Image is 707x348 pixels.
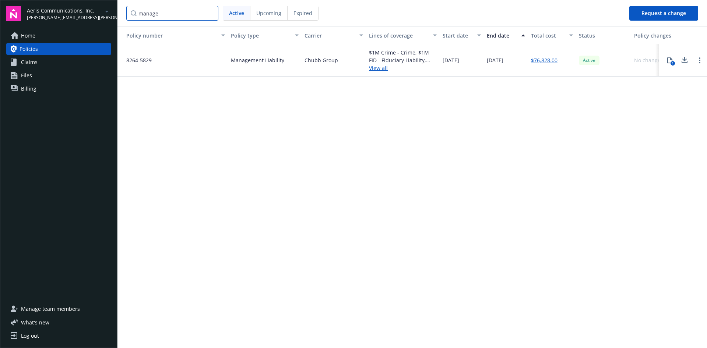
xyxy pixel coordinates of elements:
[6,83,111,95] a: Billing
[369,49,437,64] div: $1M Crime - Crime, $1M FID - Fiduciary Liability, $2M EPL - Employment Practices Liability, $5M D...
[487,32,517,39] div: End date
[21,303,80,315] span: Manage team members
[6,6,21,21] img: navigator-logo.svg
[21,56,38,68] span: Claims
[631,27,677,44] button: Policy changes
[20,43,38,55] span: Policies
[6,43,111,55] a: Policies
[6,319,61,326] button: What's new
[487,56,503,64] span: [DATE]
[231,56,284,64] span: Management Liability
[6,56,111,68] a: Claims
[695,56,704,65] a: Open options
[21,83,36,95] span: Billing
[228,27,302,44] button: Policy type
[484,27,528,44] button: End date
[27,7,102,14] span: Aeris Communications, Inc.
[582,57,597,64] span: Active
[443,32,473,39] div: Start date
[671,61,675,66] div: 1
[629,6,698,21] button: Request a change
[21,319,49,326] span: What ' s new
[369,32,429,39] div: Lines of coverage
[576,27,631,44] button: Status
[6,303,111,315] a: Manage team members
[305,32,355,39] div: Carrier
[6,30,111,42] a: Home
[369,64,437,72] a: View all
[662,53,677,68] button: 1
[634,32,674,39] div: Policy changes
[443,56,459,64] span: [DATE]
[528,27,576,44] button: Total cost
[120,56,152,64] span: 8264-5829
[120,32,217,39] div: Policy number
[634,56,663,64] div: No changes
[366,27,440,44] button: Lines of coverage
[229,9,244,17] span: Active
[6,70,111,81] a: Files
[21,30,35,42] span: Home
[27,14,102,21] span: [PERSON_NAME][EMAIL_ADDRESS][PERSON_NAME][DOMAIN_NAME]
[440,27,484,44] button: Start date
[305,56,338,64] span: Chubb Group
[102,7,111,15] a: arrowDropDown
[126,6,218,21] input: Filter policies...
[21,330,39,342] div: Log out
[302,27,366,44] button: Carrier
[256,9,281,17] span: Upcoming
[531,32,565,39] div: Total cost
[21,70,32,81] span: Files
[231,32,291,39] div: Policy type
[531,56,557,64] a: $76,828.00
[293,9,312,17] span: Expired
[120,32,217,39] div: Toggle SortBy
[27,6,111,21] button: Aeris Communications, Inc.[PERSON_NAME][EMAIL_ADDRESS][PERSON_NAME][DOMAIN_NAME]arrowDropDown
[579,32,628,39] div: Status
